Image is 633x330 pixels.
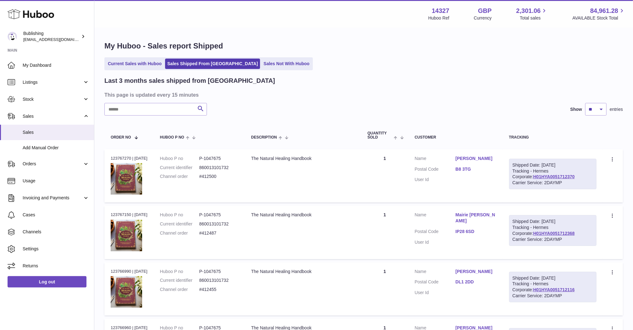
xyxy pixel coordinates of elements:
[415,166,456,174] dt: Postal Code
[160,287,199,293] dt: Channel order
[23,79,83,85] span: Listings
[474,15,492,21] div: Currency
[520,15,548,21] span: Total sales
[160,269,199,275] dt: Huboo P no
[8,276,86,287] a: Log out
[160,230,199,236] dt: Channel order
[516,7,541,15] span: 2,301.06
[199,277,239,283] dd: 860013101732
[165,59,260,69] a: Sales Shipped From [GEOGRAPHIC_DATA]
[415,135,497,139] div: Customer
[415,239,456,245] dt: User Id
[509,159,597,190] div: Tracking - Hermes Corporate:
[513,219,593,225] div: Shipped Date: [DATE]
[415,279,456,287] dt: Postal Code
[199,221,239,227] dd: 860013101732
[160,165,199,171] dt: Current identifier
[513,275,593,281] div: Shipped Date: [DATE]
[251,135,277,139] span: Description
[456,166,497,172] a: B8 3TG
[160,212,199,218] dt: Huboo P no
[23,31,80,43] div: Bublishing
[160,174,199,179] dt: Channel order
[23,246,89,252] span: Settings
[160,277,199,283] dt: Current identifier
[415,229,456,236] dt: Postal Code
[23,229,89,235] span: Channels
[570,106,582,112] label: Show
[106,59,164,69] a: Current Sales with Huboo
[199,212,239,218] dd: P-1047675
[415,177,456,183] dt: User Id
[23,212,89,218] span: Cases
[361,149,408,202] td: 1
[111,163,142,195] img: 1749741825.png
[533,287,575,292] a: H01HYA0051712116
[415,290,456,296] dt: User Id
[516,7,548,21] a: 2,301.06 Total sales
[590,7,618,15] span: 84,961.28
[104,41,623,51] h1: My Huboo - Sales report Shipped
[199,165,239,171] dd: 860013101732
[572,15,625,21] span: AVAILABLE Stock Total
[533,174,575,179] a: H01HYA0051712370
[251,212,355,218] div: The Natural Healing Handbook
[509,272,597,303] div: Tracking - Hermes Corporate:
[199,287,239,293] dd: #412455
[513,293,593,299] div: Carrier Service: 2DAYMP
[23,113,83,119] span: Sales
[111,276,142,308] img: 1749741825.png
[415,269,456,276] dt: Name
[361,262,408,316] td: 1
[199,269,239,275] dd: P-1047675
[456,212,497,224] a: Mairie [PERSON_NAME]
[251,156,355,162] div: The Natural Healing Handbook
[361,206,408,259] td: 1
[251,269,355,275] div: The Natural Healing Handbook
[456,269,497,275] a: [PERSON_NAME]
[23,263,89,269] span: Returns
[478,7,491,15] strong: GBP
[428,15,449,21] div: Huboo Ref
[23,37,92,42] span: [EMAIL_ADDRESS][DOMAIN_NAME]
[513,162,593,168] div: Shipped Date: [DATE]
[23,195,83,201] span: Invoicing and Payments
[456,279,497,285] a: DL1 2DD
[111,135,131,139] span: Order No
[111,156,147,161] div: 123767270 | [DATE]
[456,229,497,235] a: IP28 6SD
[23,96,83,102] span: Stock
[509,215,597,246] div: Tracking - Hermes Corporate:
[199,174,239,179] dd: #412500
[199,156,239,162] dd: P-1047675
[533,231,575,236] a: H01HYA0051712368
[23,129,89,135] span: Sales
[160,156,199,162] dt: Huboo P no
[415,212,456,225] dt: Name
[368,131,392,139] span: Quantity Sold
[199,230,239,236] dd: #412487
[509,135,597,139] div: Tracking
[23,178,89,184] span: Usage
[572,7,625,21] a: 84,961.28 AVAILABLE Stock Total
[261,59,312,69] a: Sales Not With Huboo
[23,145,89,151] span: Add Manual Order
[456,156,497,162] a: [PERSON_NAME]
[111,212,147,218] div: 123767150 | [DATE]
[23,62,89,68] span: My Dashboard
[610,106,623,112] span: entries
[8,32,17,41] img: maricar@bublishing.com
[111,220,142,251] img: 1749741825.png
[104,91,621,98] h3: This page is updated every 15 minutes
[160,135,184,139] span: Huboo P no
[432,7,449,15] strong: 14327
[104,77,275,85] h2: Last 3 months sales shipped from [GEOGRAPHIC_DATA]
[23,161,83,167] span: Orders
[415,156,456,163] dt: Name
[513,180,593,186] div: Carrier Service: 2DAYMP
[513,236,593,242] div: Carrier Service: 2DAYMP
[160,221,199,227] dt: Current identifier
[111,269,147,274] div: 123766990 | [DATE]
